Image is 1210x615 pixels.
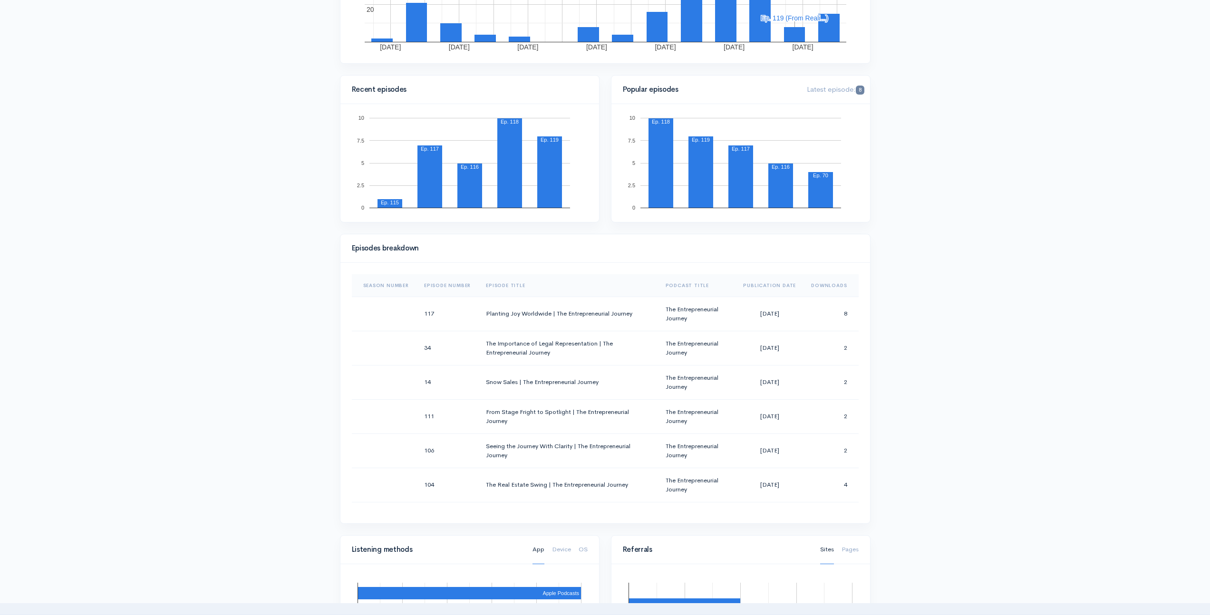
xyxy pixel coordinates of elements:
[628,183,635,188] text: 2.5
[358,115,364,121] text: 10
[632,205,635,211] text: 0
[803,331,858,365] td: 2
[478,433,658,468] td: Seeing the Journey With Clarity | The Entrepreneurial Journey
[658,399,736,433] td: The Entrepreneurial Journey
[352,115,588,211] svg: A chart.
[655,43,676,51] text: [DATE]
[367,6,374,13] text: 20
[352,86,582,94] h4: Recent episodes
[658,433,736,468] td: The Entrepreneurial Journey
[761,14,828,22] text: Ep. 119 (From Reali...)
[416,274,478,297] th: Sort column
[579,535,588,564] a: OS
[658,331,736,365] td: The Entrepreneurial Journey
[352,244,853,252] h4: Episodes breakdown
[478,274,658,297] th: Sort column
[736,274,803,297] th: Sort column
[736,365,803,399] td: [DATE]
[586,43,607,51] text: [DATE]
[792,43,813,51] text: [DATE]
[478,297,658,331] td: Planting Joy Worldwide | The Entrepreneurial Journey
[501,119,519,125] text: Ep. 118
[658,365,736,399] td: The Entrepreneurial Journey
[478,502,658,536] td: Turning Trash Into Treasure | The Entrepreneurial Journey
[803,468,858,502] td: 4
[478,331,658,365] td: The Importance of Legal Representation | The Entrepreneurial Journey
[842,535,859,564] a: Pages
[421,146,439,152] text: Ep. 117
[803,433,858,468] td: 2
[813,173,828,178] text: Ep. 70
[380,43,401,51] text: [DATE]
[632,160,635,166] text: 5
[552,535,571,564] a: Device
[692,137,710,143] text: Ep. 119
[416,433,478,468] td: 106
[724,43,745,51] text: [DATE]
[732,146,750,152] text: Ep. 117
[736,433,803,468] td: [DATE]
[629,115,635,121] text: 10
[803,502,858,536] td: 1
[628,137,635,143] text: 7.5
[803,297,858,331] td: 8
[658,468,736,502] td: The Entrepreneurial Journey
[623,115,859,211] svg: A chart.
[416,331,478,365] td: 34
[542,590,579,596] text: Apple Podcasts
[803,399,858,433] td: 2
[416,502,478,536] td: 100
[361,205,364,211] text: 0
[416,297,478,331] td: 117
[361,160,364,166] text: 5
[381,200,399,205] text: Ep. 115
[532,535,544,564] a: App
[658,297,736,331] td: The Entrepreneurial Journey
[736,399,803,433] td: [DATE]
[352,546,521,554] h4: Listening methods
[772,164,790,170] text: Ep. 116
[803,365,858,399] td: 2
[357,183,364,188] text: 2.5
[736,502,803,536] td: [DATE]
[478,399,658,433] td: From Stage Fright to Spotlight | The Entrepreneurial Journey
[416,399,478,433] td: 111
[352,274,416,297] th: Sort column
[478,468,658,502] td: The Real Estate Swing | The Entrepreneurial Journey
[416,365,478,399] td: 14
[623,546,809,554] h4: Referrals
[820,535,834,564] a: Sites
[478,365,658,399] td: Snow Sales | The Entrepreneurial Journey
[652,119,670,125] text: Ep. 118
[736,468,803,502] td: [DATE]
[807,85,864,94] span: Latest episode:
[736,297,803,331] td: [DATE]
[541,137,559,143] text: Ep. 119
[623,86,796,94] h4: Popular episodes
[461,164,479,170] text: Ep. 116
[357,137,364,143] text: 7.5
[856,86,864,95] span: 8
[448,43,469,51] text: [DATE]
[658,274,736,297] th: Sort column
[736,331,803,365] td: [DATE]
[517,43,538,51] text: [DATE]
[658,502,736,536] td: The Entrepreneurial Journey
[803,274,858,297] th: Sort column
[416,468,478,502] td: 104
